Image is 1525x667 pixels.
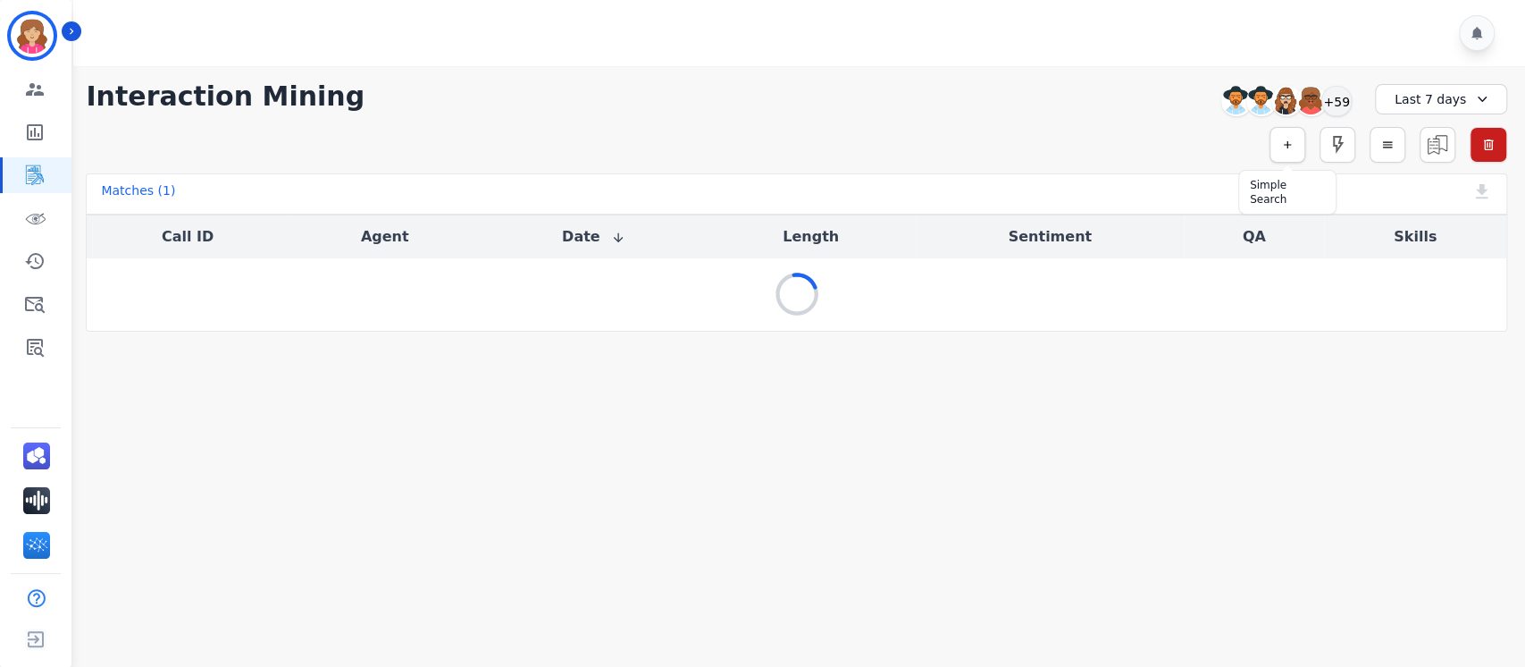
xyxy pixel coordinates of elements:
div: Simple Search [1250,178,1325,207]
button: Call ID [162,226,214,248]
button: QA [1243,226,1266,248]
div: +59 [1321,86,1352,116]
button: Agent [361,226,409,248]
h1: Interaction Mining [86,80,364,113]
button: Sentiment [1008,226,1091,248]
button: Skills [1394,226,1437,248]
button: Date [562,226,625,248]
div: Last 7 days [1375,84,1507,114]
div: Matches ( 1 ) [101,182,175,207]
button: Length [783,226,839,248]
img: Bordered avatar [11,14,54,57]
